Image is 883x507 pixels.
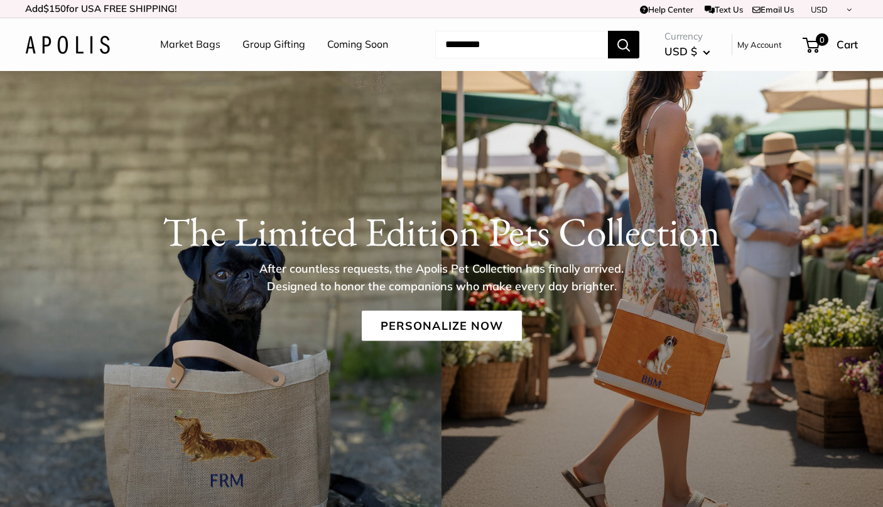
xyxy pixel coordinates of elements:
span: Currency [664,28,710,45]
a: Coming Soon [327,35,388,54]
img: Apolis [25,36,110,54]
button: USD $ [664,41,710,62]
span: $150 [43,3,66,14]
span: 0 [816,33,828,46]
a: Market Bags [160,35,220,54]
a: My Account [737,37,782,52]
a: Group Gifting [242,35,305,54]
button: Search [608,31,639,58]
a: Email Us [752,4,794,14]
a: Help Center [640,4,693,14]
a: Personalize Now [362,311,522,341]
span: USD $ [664,45,697,58]
input: Search... [435,31,608,58]
a: 0 Cart [804,35,858,55]
span: USD [811,4,828,14]
span: Cart [837,38,858,51]
a: Text Us [705,4,743,14]
p: After countless requests, the Apolis Pet Collection has finally arrived. Designed to honor the co... [237,260,646,295]
h1: The Limited Edition Pets Collection [25,208,858,256]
